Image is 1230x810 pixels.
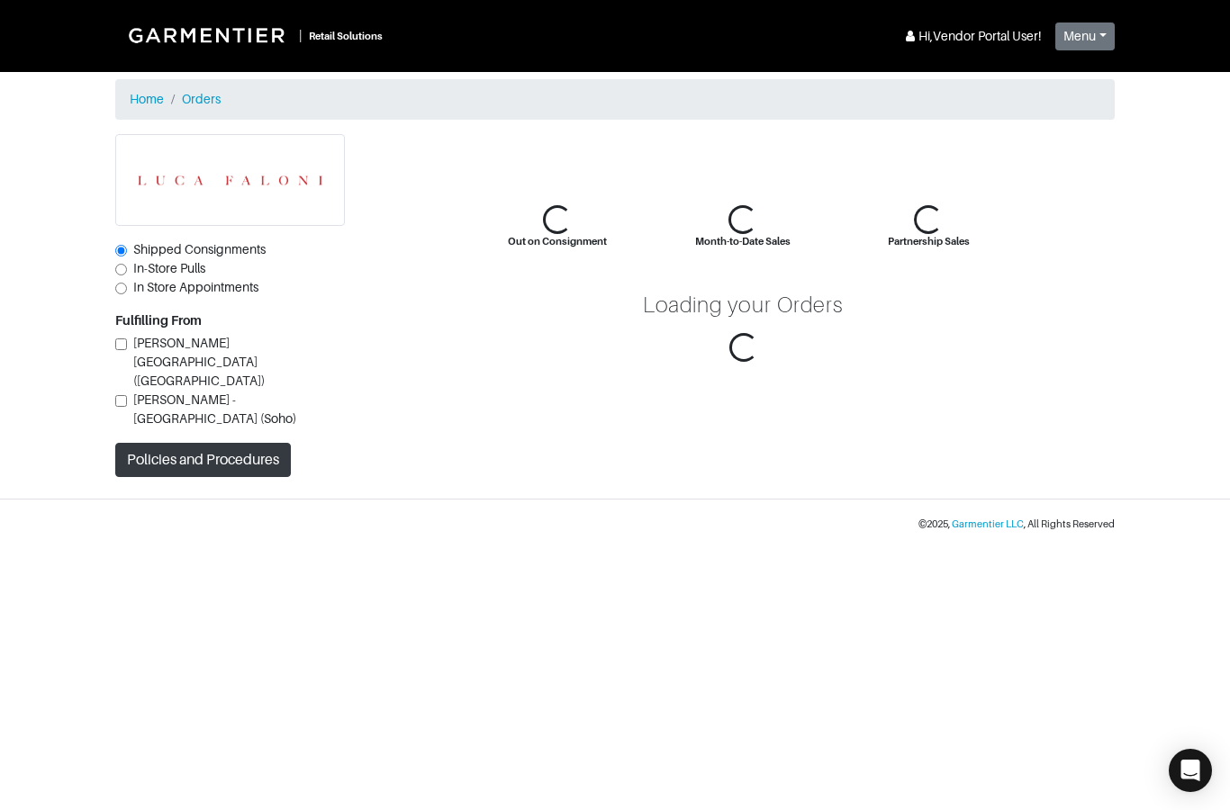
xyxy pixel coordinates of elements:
input: Shipped Consignments [115,245,127,256]
img: Garmentier [119,18,299,52]
nav: breadcrumb [115,79,1115,120]
label: Fulfilling From [115,311,202,330]
div: Out on Consignment [508,234,607,249]
span: [PERSON_NAME][GEOGRAPHIC_DATA] ([GEOGRAPHIC_DATA]) [133,336,265,388]
a: Orders [182,92,221,106]
span: In Store Appointments [133,280,258,294]
div: Partnership Sales [888,234,970,249]
input: In-Store Pulls [115,264,127,275]
button: Menu [1055,22,1115,50]
div: Hi, Vendor Portal User ! [902,27,1041,46]
input: [PERSON_NAME][GEOGRAPHIC_DATA] ([GEOGRAPHIC_DATA]) [115,338,127,350]
div: Open Intercom Messenger [1169,749,1212,792]
small: © 2025 , , All Rights Reserved [918,518,1115,529]
img: ZM8orxK6yBQhfsfFzGBST1Bc.png [116,135,344,225]
a: Home [130,92,164,106]
div: | [299,26,302,45]
span: In-Store Pulls [133,261,205,275]
div: Month-to-Date Sales [695,234,791,249]
small: Retail Solutions [309,31,383,41]
a: |Retail Solutions [115,14,390,56]
span: Shipped Consignments [133,242,266,256]
input: [PERSON_NAME] - [GEOGRAPHIC_DATA] (Soho) [115,395,127,407]
span: [PERSON_NAME] - [GEOGRAPHIC_DATA] (Soho) [133,392,296,426]
input: In Store Appointments [115,283,127,294]
a: Garmentier LLC [952,518,1024,529]
button: Policies and Procedures [115,443,291,477]
div: Loading your Orders [643,292,844,319]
